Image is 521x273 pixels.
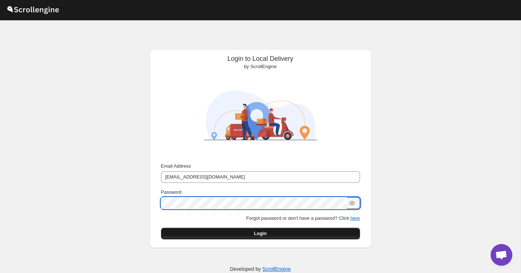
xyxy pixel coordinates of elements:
p: Developed by [230,265,291,273]
div: Open chat [491,244,512,266]
div: Login to Local Delivery [155,55,366,70]
span: Password [161,189,182,195]
span: Login [254,230,267,237]
a: ScrollEngine [262,266,291,272]
button: here [350,215,360,221]
button: Login [161,228,360,239]
p: Forgot password or don't have a password? Click [161,215,360,222]
span: Email Address [161,163,191,169]
span: by ScrollEngine [244,64,276,69]
img: ScrollEngine [197,73,324,157]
